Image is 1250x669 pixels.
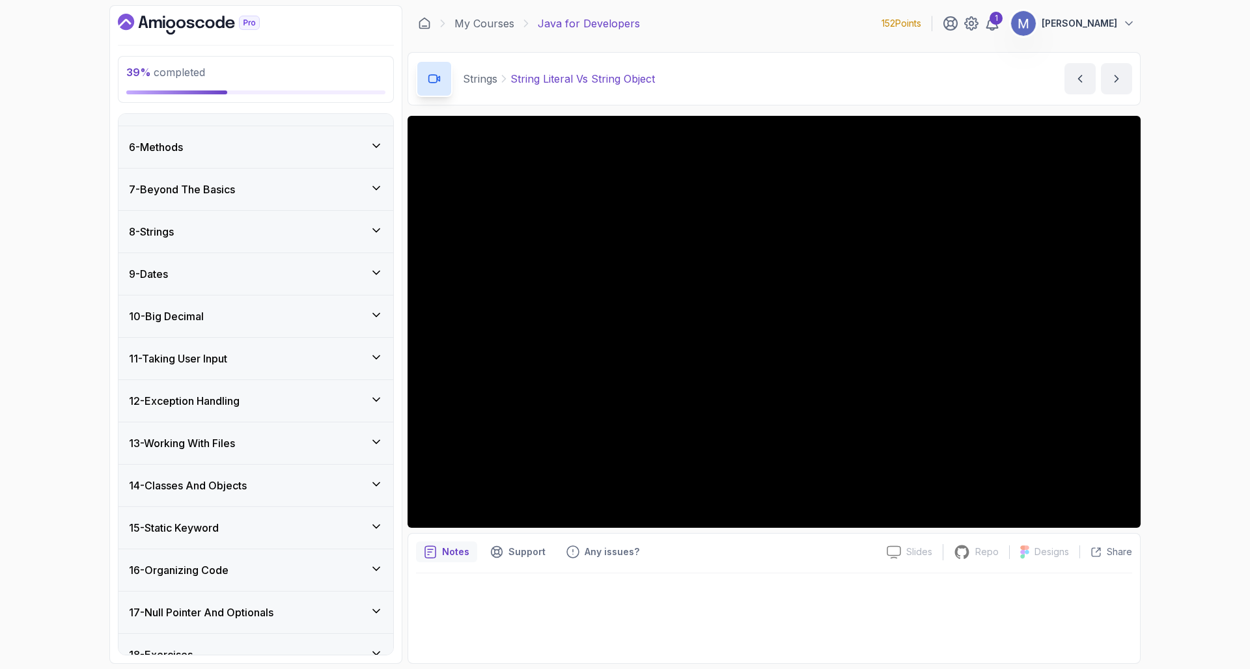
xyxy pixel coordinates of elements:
[118,253,393,295] button: 9-Dates
[118,592,393,633] button: 17-Null Pointer And Optionals
[129,393,240,409] h3: 12 - Exception Handling
[984,16,1000,31] a: 1
[126,66,205,79] span: completed
[454,16,514,31] a: My Courses
[129,182,235,197] h3: 7 - Beyond The Basics
[975,545,999,558] p: Repo
[118,549,393,591] button: 16-Organizing Code
[118,169,393,210] button: 7-Beyond The Basics
[538,16,640,31] p: Java for Developers
[418,17,431,30] a: Dashboard
[508,545,546,558] p: Support
[1035,545,1069,558] p: Designs
[118,14,290,34] a: Dashboard
[129,308,204,324] h3: 10 - Big Decimal
[882,17,921,30] p: 152 Points
[585,545,639,558] p: Any issues?
[129,562,229,578] h3: 16 - Organizing Code
[118,295,393,337] button: 10-Big Decimal
[1010,10,1135,36] button: user profile image[PERSON_NAME]
[129,351,227,366] h3: 11 - Taking User Input
[118,211,393,253] button: 8-Strings
[129,139,183,155] h3: 6 - Methods
[1042,17,1117,30] p: [PERSON_NAME]
[118,465,393,506] button: 14-Classes And Objects
[129,266,168,282] h3: 9 - Dates
[482,541,553,562] button: Support button
[118,126,393,168] button: 6-Methods
[906,545,932,558] p: Slides
[1011,11,1036,36] img: user profile image
[1064,63,1096,94] button: previous content
[1101,63,1132,94] button: next content
[118,380,393,422] button: 12-Exception Handling
[129,224,174,239] h3: 8 - Strings
[510,71,655,87] p: String Literal Vs String Object
[1079,545,1132,558] button: Share
[463,71,497,87] p: Strings
[129,478,247,493] h3: 14 - Classes And Objects
[118,422,393,464] button: 13-Working With Files
[129,520,219,536] h3: 15 - Static Keyword
[408,116,1141,528] iframe: 4 - String Literal vs String Object
[990,12,1003,25] div: 1
[129,435,235,451] h3: 13 - Working With Files
[1107,545,1132,558] p: Share
[118,507,393,549] button: 15-Static Keyword
[559,541,647,562] button: Feedback button
[118,338,393,379] button: 11-Taking User Input
[442,545,469,558] p: Notes
[126,66,151,79] span: 39 %
[129,647,193,662] h3: 18 - Exercises
[416,541,477,562] button: notes button
[129,605,273,620] h3: 17 - Null Pointer And Optionals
